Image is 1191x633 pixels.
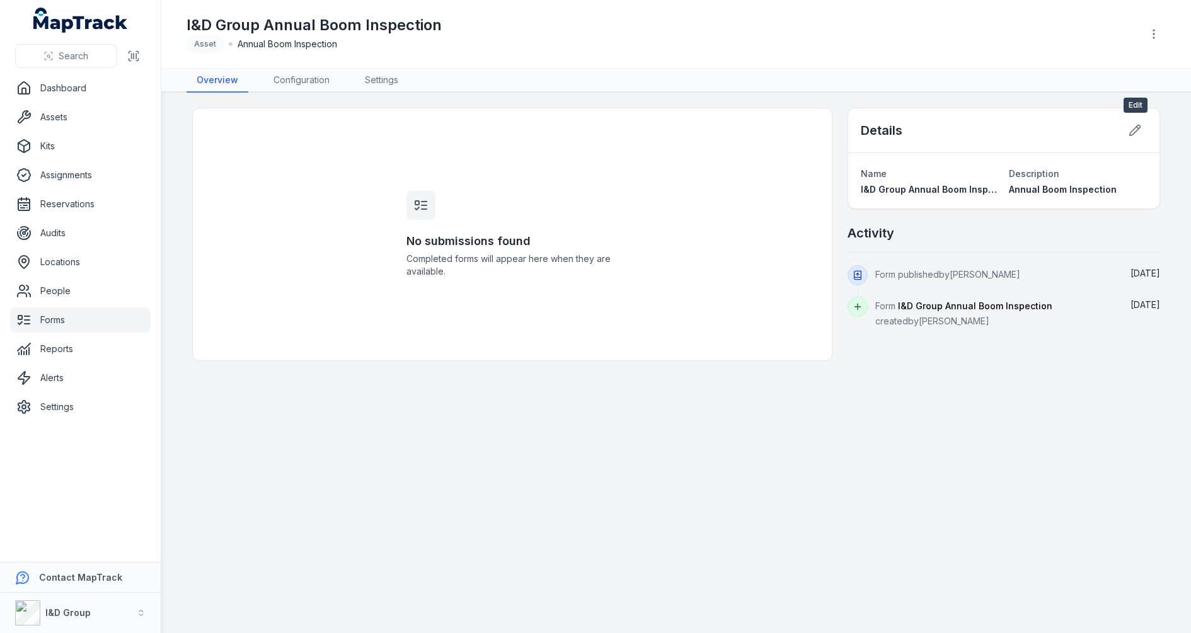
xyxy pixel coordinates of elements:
[861,168,887,179] span: Name
[848,224,894,242] h2: Activity
[10,394,151,419] a: Settings
[15,44,117,68] button: Search
[406,232,618,250] h3: No submissions found
[59,50,88,62] span: Search
[1131,268,1160,278] span: [DATE]
[10,365,151,391] a: Alerts
[10,163,151,188] a: Assignments
[861,122,902,139] h2: Details
[1131,299,1160,310] time: 21/08/2025, 12:23:03 pm
[238,38,337,50] span: Annual Boom Inspection
[898,300,1052,311] span: I&D Group Annual Boom Inspection
[875,269,1020,280] span: Form published by [PERSON_NAME]
[861,184,1016,195] span: I&D Group Annual Boom Inspection
[10,249,151,275] a: Locations
[10,105,151,130] a: Assets
[10,134,151,159] a: Kits
[10,336,151,362] a: Reports
[1124,98,1148,113] span: Edit
[10,220,151,246] a: Audits
[187,69,248,93] a: Overview
[355,69,408,93] a: Settings
[187,35,224,53] div: Asset
[875,300,1052,326] span: Form created by [PERSON_NAME]
[10,307,151,333] a: Forms
[33,8,128,33] a: MapTrack
[45,607,91,618] strong: I&D Group
[1131,299,1160,310] span: [DATE]
[1009,184,1117,195] span: Annual Boom Inspection
[10,76,151,101] a: Dashboard
[406,253,618,278] span: Completed forms will appear here when they are available.
[39,572,122,583] strong: Contact MapTrack
[10,278,151,304] a: People
[1009,168,1059,179] span: Description
[1131,268,1160,278] time: 21/08/2025, 12:24:46 pm
[10,191,151,217] a: Reservations
[263,69,340,93] a: Configuration
[187,15,442,35] h1: I&D Group Annual Boom Inspection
